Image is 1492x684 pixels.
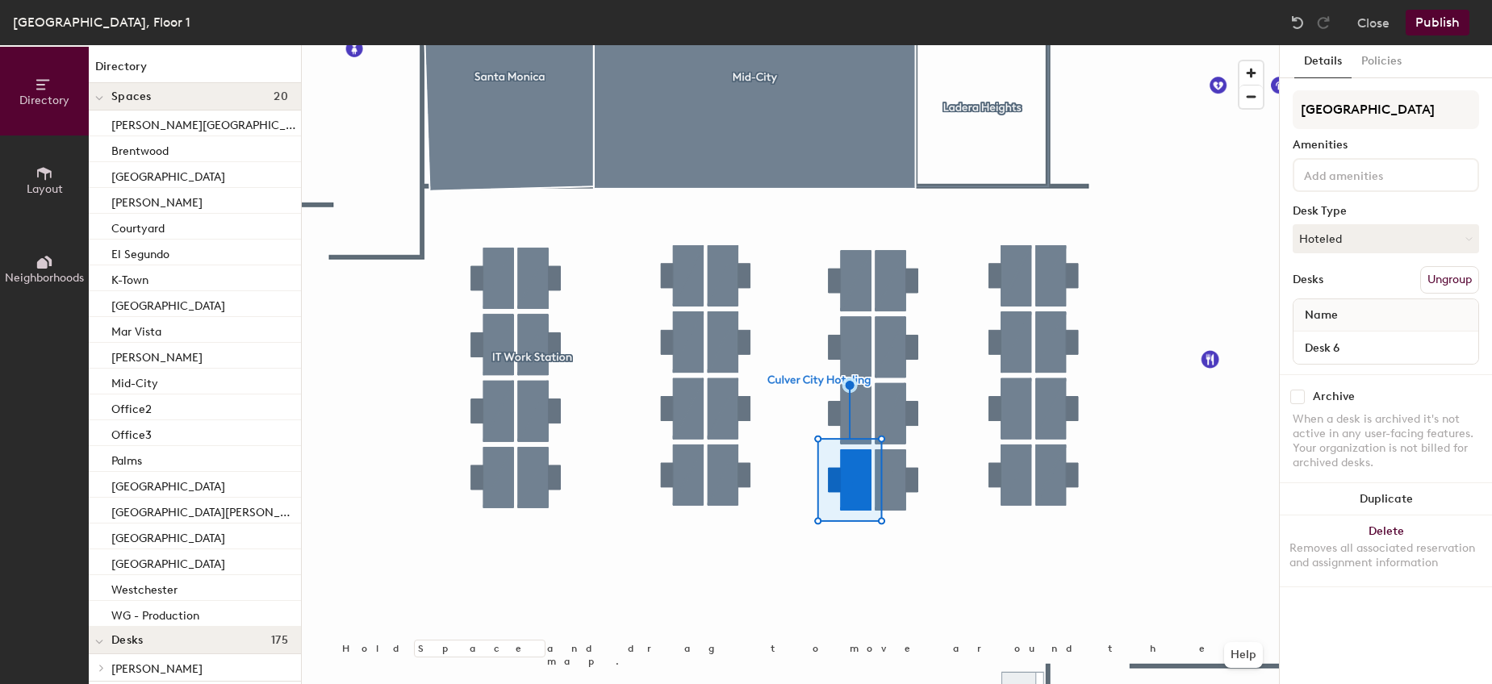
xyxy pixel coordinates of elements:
div: Amenities [1293,139,1479,152]
span: [PERSON_NAME] [111,662,203,676]
p: Courtyard [111,217,165,236]
img: Undo [1289,15,1306,31]
p: K-Town [111,269,148,287]
p: [PERSON_NAME][GEOGRAPHIC_DATA] [111,114,298,132]
button: Help [1224,642,1263,668]
div: Archive [1313,390,1355,403]
span: 175 [271,634,288,647]
p: Office2 [111,398,152,416]
h1: Directory [89,58,301,83]
div: Desk Type [1293,205,1479,218]
span: Layout [27,182,63,196]
img: Redo [1315,15,1331,31]
p: [GEOGRAPHIC_DATA] [111,527,225,545]
input: Add amenities [1301,165,1446,184]
span: Desks [111,634,143,647]
p: Westchester [111,578,178,597]
span: Spaces [111,90,152,103]
p: Brentwood [111,140,169,158]
button: Close [1357,10,1390,35]
p: El Segundo [111,243,169,261]
p: [GEOGRAPHIC_DATA] [111,294,225,313]
div: [GEOGRAPHIC_DATA], Floor 1 [13,12,190,32]
div: Removes all associated reservation and assignment information [1289,541,1482,570]
span: Neighborhoods [5,271,84,285]
button: Ungroup [1420,266,1479,294]
p: [GEOGRAPHIC_DATA] [111,475,225,494]
button: Details [1294,45,1352,78]
div: Desks [1293,273,1323,286]
button: DeleteRemoves all associated reservation and assignment information [1280,515,1492,586]
p: [GEOGRAPHIC_DATA] [111,165,225,184]
button: Hoteled [1293,224,1479,253]
p: Mar Vista [111,320,161,339]
span: Directory [19,94,69,107]
input: Unnamed desk [1297,336,1475,359]
button: Publish [1406,10,1469,35]
p: WG - Production [111,604,199,623]
p: [GEOGRAPHIC_DATA][PERSON_NAME] [111,501,298,519]
p: Mid-City [111,372,158,390]
p: [GEOGRAPHIC_DATA] [111,553,225,571]
button: Policies [1352,45,1411,78]
span: Name [1297,301,1346,330]
p: Palms [111,449,142,468]
button: Duplicate [1280,483,1492,515]
p: [PERSON_NAME] [111,191,203,210]
p: Office3 [111,423,152,442]
p: [PERSON_NAME] [111,346,203,365]
div: When a desk is archived it's not active in any user-facing features. Your organization is not bil... [1293,412,1479,470]
span: 20 [274,90,288,103]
